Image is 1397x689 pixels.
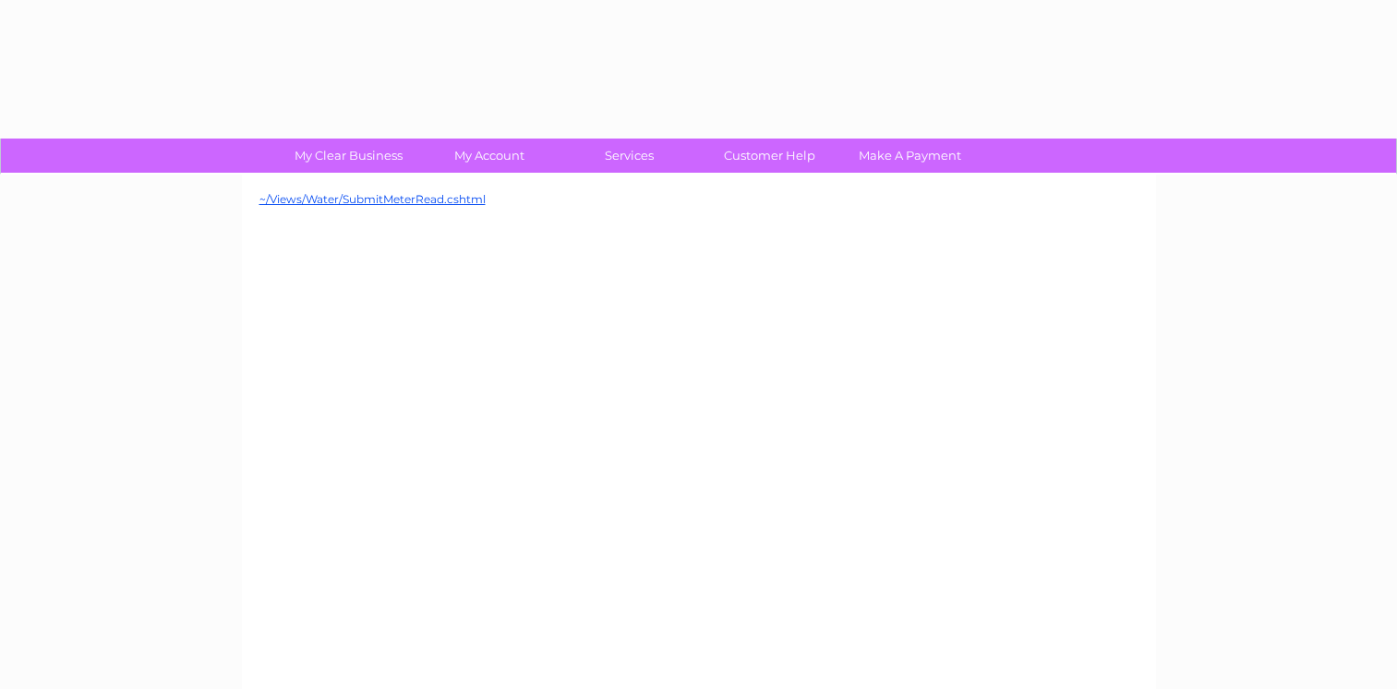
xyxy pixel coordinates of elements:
[259,192,486,206] a: ~/Views/Water/SubmitMeterRead.cshtml
[553,139,705,173] a: Services
[413,139,565,173] a: My Account
[693,139,846,173] a: Customer Help
[834,139,986,173] a: Make A Payment
[272,139,425,173] a: My Clear Business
